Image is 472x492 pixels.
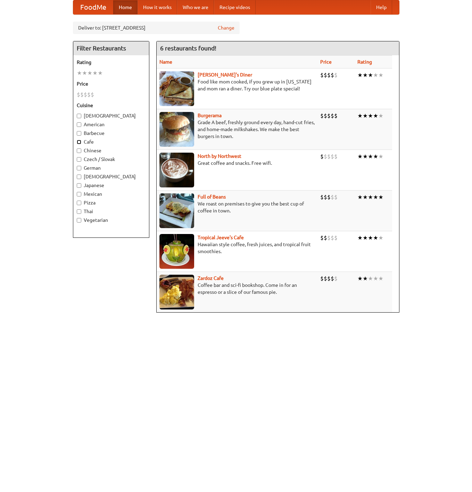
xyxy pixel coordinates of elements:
[82,69,87,77] li: ★
[357,275,363,282] li: ★
[373,153,378,160] li: ★
[324,112,327,120] li: $
[113,0,138,14] a: Home
[98,69,103,77] li: ★
[77,173,146,180] label: [DEMOGRAPHIC_DATA]
[159,241,315,255] p: Hawaiian style coffee, fresh juices, and tropical fruit smoothies.
[368,275,373,282] li: ★
[77,121,146,128] label: American
[334,275,338,282] li: $
[214,0,256,14] a: Recipe videos
[77,112,146,119] label: [DEMOGRAPHIC_DATA]
[198,275,224,281] a: Zardoz Cafe
[159,59,172,65] a: Name
[159,78,315,92] p: Food like mom cooked, if you grew up in [US_STATE] and mom ran a diner. Try our blue plate special!
[334,234,338,242] li: $
[77,201,81,205] input: Pizza
[378,112,383,120] li: ★
[138,0,177,14] a: How it works
[218,24,234,31] a: Change
[334,153,338,160] li: $
[373,193,378,201] li: ★
[373,275,378,282] li: ★
[77,209,81,214] input: Thai
[77,102,146,109] h5: Cuisine
[320,153,324,160] li: $
[368,234,373,242] li: ★
[77,166,81,170] input: German
[363,153,368,160] li: ★
[378,71,383,79] li: ★
[334,193,338,201] li: $
[77,69,82,77] li: ★
[77,138,146,145] label: Cafe
[160,45,216,51] ng-pluralize: 6 restaurants found!
[77,217,146,224] label: Vegetarian
[320,71,324,79] li: $
[324,71,327,79] li: $
[73,22,240,34] div: Deliver to: [STREET_ADDRESS]
[198,113,222,118] a: Burgerama
[77,191,146,197] label: Mexican
[378,153,383,160] li: ★
[73,0,113,14] a: FoodMe
[363,112,368,120] li: ★
[92,69,98,77] li: ★
[357,71,363,79] li: ★
[77,80,146,87] h5: Price
[368,193,373,201] li: ★
[357,193,363,201] li: ★
[77,183,81,188] input: Japanese
[77,199,146,206] label: Pizza
[159,119,315,140] p: Grade A beef, freshly ground every day, hand-cut fries, and home-made milkshakes. We make the bes...
[368,112,373,120] li: ★
[159,160,315,167] p: Great coffee and snacks. Free wifi.
[77,114,81,118] input: [DEMOGRAPHIC_DATA]
[159,193,194,228] img: beans.jpg
[77,192,81,196] input: Mexican
[320,59,332,65] a: Price
[357,59,372,65] a: Rating
[159,200,315,214] p: We roast on premises to give you the best cup of coffee in town.
[334,112,338,120] li: $
[368,71,373,79] li: ★
[77,156,146,163] label: Czech / Slovak
[378,275,383,282] li: ★
[159,71,194,106] img: sallys.jpg
[77,218,81,223] input: Vegetarian
[198,235,244,240] a: Tropical Jeeve's Cafe
[327,193,331,201] li: $
[331,275,334,282] li: $
[77,122,81,127] input: American
[159,112,194,147] img: burgerama.jpg
[331,153,334,160] li: $
[357,112,363,120] li: ★
[77,164,146,171] label: German
[363,71,368,79] li: ★
[87,69,92,77] li: ★
[77,91,80,98] li: $
[198,72,252,78] a: [PERSON_NAME]'s Diner
[77,131,81,136] input: Barbecue
[73,41,149,55] h4: Filter Restaurants
[368,153,373,160] li: ★
[324,275,327,282] li: $
[357,153,363,160] li: ★
[363,193,368,201] li: ★
[159,282,315,296] p: Coffee bar and sci-fi bookshop. Come in for an espresso or a slice of our famous pie.
[378,234,383,242] li: ★
[334,71,338,79] li: $
[320,193,324,201] li: $
[363,234,368,242] li: ★
[159,153,194,187] img: north.jpg
[198,153,241,159] a: North by Northwest
[77,157,81,162] input: Czech / Slovak
[357,234,363,242] li: ★
[331,71,334,79] li: $
[91,91,94,98] li: $
[378,193,383,201] li: ★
